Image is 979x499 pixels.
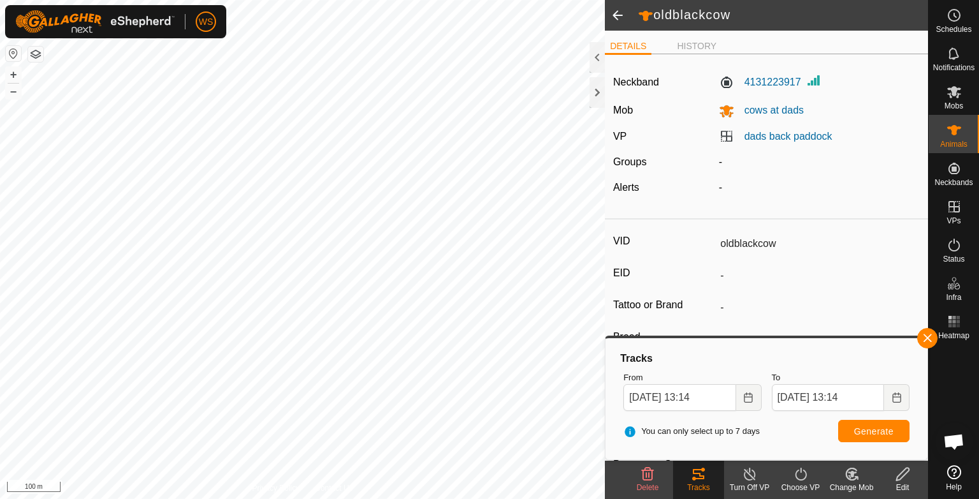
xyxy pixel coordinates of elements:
span: VPs [946,217,961,225]
span: Notifications [933,64,975,71]
label: VP [613,131,627,142]
label: EID [613,265,715,281]
button: Generate [838,420,910,442]
div: Tracks [618,351,915,366]
img: Gallagher Logo [15,10,175,33]
button: Choose Date [884,384,910,411]
div: Open chat [935,422,973,461]
label: To [772,371,910,384]
label: VID [613,233,715,250]
li: HISTORY [672,40,722,53]
button: Map Layers [28,47,43,62]
a: Contact Us [315,482,352,494]
label: Alerts [613,182,639,193]
span: cows at dads [734,105,804,115]
span: WS [199,15,214,29]
a: Privacy Policy [252,482,300,494]
span: Infra [946,294,961,301]
div: Change Mob [826,482,877,493]
div: Turn Off VP [724,482,775,493]
span: Neckbands [934,179,973,186]
div: Choose VP [775,482,826,493]
button: Reset Map [6,46,21,61]
span: You can only select up to 7 days [623,425,760,438]
div: - [714,154,925,170]
div: - [714,180,925,195]
label: Groups [613,156,646,167]
span: Help [946,483,962,491]
span: Status [943,255,964,263]
label: Tattoo or Brand [613,297,715,313]
span: Animals [940,140,968,148]
span: Generate [854,426,894,436]
div: Tracks [673,482,724,493]
label: 4131223917 [719,75,801,90]
span: Mobs [945,102,963,110]
button: + [6,67,21,82]
label: From [623,371,761,384]
label: Breed [613,329,715,345]
label: Neckband [613,75,659,90]
img: Signal strength [806,73,822,88]
button: Choose Date [736,384,762,411]
span: Delete [637,483,659,492]
li: DETAILS [605,40,651,55]
span: Schedules [936,26,971,33]
a: dads back paddock [744,131,832,142]
label: Mob [613,105,633,115]
div: Edit [877,482,928,493]
button: – [6,84,21,99]
span: Heatmap [938,332,969,339]
a: Help [929,460,979,496]
h2: oldblackcow [638,7,928,24]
